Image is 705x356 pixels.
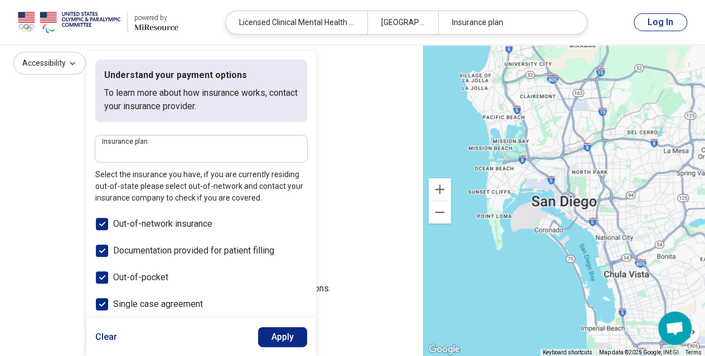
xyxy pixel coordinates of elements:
[95,169,307,204] p: Select the insurance you have, if you are currently residing out-of-state please select out-of-ne...
[13,237,410,262] h2: Let's try again
[429,201,451,223] button: Zoom out
[113,271,168,284] span: Out-of-pocket
[13,52,86,75] button: Accessibility
[634,13,687,31] button: Log In
[658,311,692,345] div: Open chat
[438,11,580,34] div: Insurance plan
[18,9,178,36] a: USOPCpowered by
[599,349,679,355] span: Map data ©2025 Google, INEGI
[258,327,308,347] button: Apply
[102,138,300,145] label: Insurance plan
[113,298,203,311] span: Single case agreement
[113,217,212,231] span: Out-of-network insurance
[367,11,438,34] div: [GEOGRAPHIC_DATA], [GEOGRAPHIC_DATA]
[113,244,274,257] span: Documentation provided for patient filling
[134,13,178,23] div: powered by
[104,69,298,82] p: Understand your payment options
[13,269,410,295] p: Sorry, your search didn’t return any results. Try removing filters or changing location to see mo...
[429,178,451,201] button: Zoom in
[95,327,118,347] button: Clear
[685,349,702,355] a: Terms (opens in new tab)
[18,9,120,36] img: USOPC
[226,11,367,34] div: Licensed Clinical Mental Health Counselor (LCMHC)
[104,86,298,113] p: To learn more about how insurance works, contact your insurance provider.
